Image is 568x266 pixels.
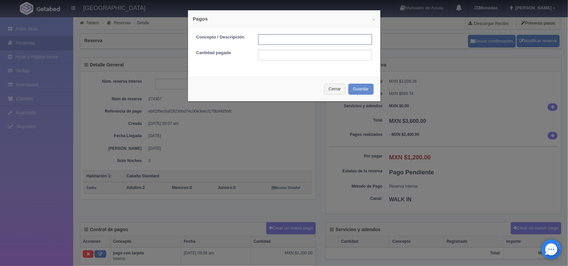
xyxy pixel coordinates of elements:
label: Cantidad pagada [191,50,253,56]
h4: Pagos [193,15,375,22]
button: × [372,17,375,22]
label: Concepto / Descripción [191,34,253,41]
button: Cerrar [324,84,346,95]
button: Guardar [348,84,374,95]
